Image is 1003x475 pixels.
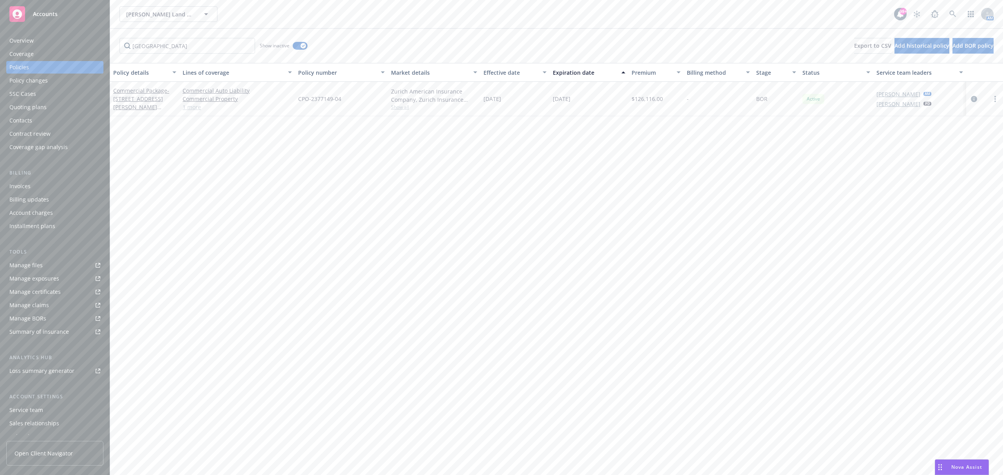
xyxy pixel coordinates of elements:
div: Account charges [9,207,53,219]
a: Contract review [6,128,103,140]
div: Loss summary generator [9,365,74,377]
button: Add historical policy [894,38,949,54]
span: Add BOR policy [952,42,994,49]
span: Show inactive [260,42,290,49]
div: Coverage [9,48,34,60]
span: - [687,95,689,103]
span: Open Client Navigator [14,449,73,457]
div: Service team [9,404,43,416]
a: Loss summary generator [6,365,103,377]
div: Tools [6,248,103,256]
span: Export to CSV [854,42,891,49]
div: Manage claims [9,299,49,311]
div: Installment plans [9,220,55,232]
a: 1 more [183,103,292,111]
div: Coverage gap analysis [9,141,68,153]
span: Add historical policy [894,42,949,49]
a: Accounts [6,3,103,25]
span: [DATE] [553,95,570,103]
a: Invoices [6,180,103,193]
a: Related accounts [6,430,103,443]
div: Related accounts [9,430,54,443]
div: Policy details [113,68,168,77]
a: Commercial Package [113,87,171,119]
a: [PERSON_NAME] [876,100,920,108]
div: 99+ [900,8,907,15]
a: Policies [6,61,103,74]
a: Commercial Auto Liability [183,86,292,95]
a: Search [945,6,961,22]
a: Quoting plans [6,101,103,113]
div: Service team leaders [876,68,954,77]
button: Billing method [684,63,753,82]
a: Coverage [6,48,103,60]
span: $126,116.00 [632,95,663,103]
a: Report a Bug [927,6,943,22]
a: Coverage gap analysis [6,141,103,153]
a: Manage claims [6,299,103,311]
a: [PERSON_NAME] [876,90,920,98]
button: Status [799,63,873,82]
span: CPO-2377149-04 [298,95,341,103]
a: Manage exposures [6,272,103,285]
div: Manage BORs [9,312,46,325]
button: [PERSON_NAME] Land Company [119,6,217,22]
button: Stage [753,63,799,82]
a: Contacts [6,114,103,127]
span: BOR [756,95,768,103]
div: Overview [9,34,34,47]
a: Manage BORs [6,312,103,325]
div: Premium [632,68,672,77]
a: Switch app [963,6,979,22]
a: Manage files [6,259,103,272]
span: [DATE] [483,95,501,103]
a: Account charges [6,207,103,219]
div: Invoices [9,180,31,193]
button: Nova Assist [935,459,989,475]
div: Drag to move [935,460,945,475]
span: Show all [391,104,477,110]
a: circleInformation [969,94,979,104]
a: Commercial Property [183,95,292,103]
div: Manage certificates [9,286,61,298]
span: Nova Assist [951,464,982,470]
button: Export to CSV [854,38,891,54]
a: Installment plans [6,220,103,232]
div: Sales relationships [9,417,59,430]
span: Active [806,95,821,103]
span: Accounts [33,11,58,17]
button: Policy details [110,63,179,82]
div: Quoting plans [9,101,47,113]
div: Lines of coverage [183,68,283,77]
div: Policies [9,61,29,74]
div: Stage [756,68,788,77]
a: Policy changes [6,74,103,87]
span: [PERSON_NAME] Land Company [126,10,194,18]
input: Filter by keyword... [119,38,255,54]
div: Manage files [9,259,43,272]
button: Lines of coverage [179,63,295,82]
div: Policy changes [9,74,48,87]
a: more [990,94,1000,104]
button: Effective date [480,63,550,82]
button: Add BOR policy [952,38,994,54]
a: Stop snowing [909,6,925,22]
a: Sales relationships [6,417,103,430]
a: Overview [6,34,103,47]
div: Billing updates [9,193,49,206]
div: Contract review [9,128,51,140]
a: Summary of insurance [6,326,103,338]
div: Account settings [6,393,103,401]
div: Expiration date [553,68,617,77]
a: Service team [6,404,103,416]
div: Summary of insurance [9,326,69,338]
div: SSC Cases [9,88,36,100]
a: Billing updates [6,193,103,206]
button: Premium [628,63,684,82]
a: Manage certificates [6,286,103,298]
div: Market details [391,68,469,77]
div: Zurich American Insurance Company, Zurich Insurance Group [391,87,477,104]
div: Contacts [9,114,32,127]
button: Market details [388,63,480,82]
